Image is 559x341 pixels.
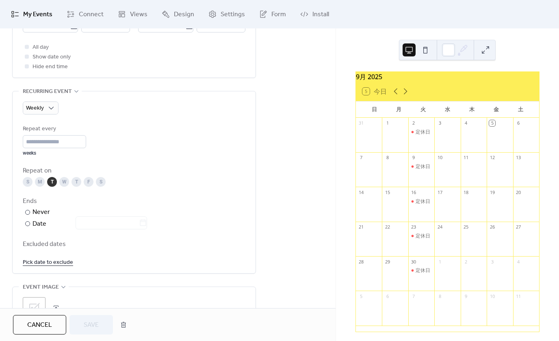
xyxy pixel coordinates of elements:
div: 7 [358,155,364,161]
div: 29 [384,259,390,265]
span: Excluded dates [23,240,245,249]
a: Design [156,3,200,25]
div: Repeat every [23,124,84,134]
div: 定休日 [408,129,434,136]
div: 11 [516,293,522,299]
div: 7 [411,293,417,299]
div: 10 [489,293,495,299]
div: 3 [437,120,443,126]
div: 17 [437,189,443,195]
div: 13 [516,155,522,161]
div: 14 [358,189,364,195]
div: 定休日 [416,129,430,136]
div: 16 [411,189,417,195]
div: 定休日 [416,233,430,240]
div: 水 [435,101,459,118]
div: 定休日 [416,198,430,205]
div: 5 [358,293,364,299]
div: 月 [387,101,411,118]
span: All day [32,43,49,52]
div: 金 [484,101,508,118]
div: 6 [384,293,390,299]
div: 定休日 [408,233,434,240]
div: 定休日 [416,163,430,170]
div: 11 [463,155,469,161]
div: 26 [489,224,495,230]
span: Cancel [27,320,52,330]
div: 3 [489,259,495,265]
div: 1 [384,120,390,126]
div: 9月 2025 [356,72,539,82]
div: 火 [411,101,435,118]
div: 21 [358,224,364,230]
div: 24 [437,224,443,230]
span: Settings [221,10,245,19]
div: ; [23,297,45,320]
div: 4 [516,259,522,265]
div: Date [32,219,147,229]
div: 6 [516,120,522,126]
div: 28 [358,259,364,265]
button: Cancel [13,315,66,335]
div: 定休日 [408,198,434,205]
div: S [96,177,106,187]
div: 25 [463,224,469,230]
div: 22 [384,224,390,230]
div: M [35,177,45,187]
div: 2 [463,259,469,265]
div: 31 [358,120,364,126]
span: Views [130,10,147,19]
span: Design [174,10,194,19]
div: 2 [411,120,417,126]
a: Form [253,3,292,25]
div: 19 [489,189,495,195]
span: My Events [23,10,52,19]
div: 15 [384,189,390,195]
div: 土 [508,101,533,118]
div: 定休日 [408,267,434,274]
div: Ends [23,196,244,206]
div: 定休日 [408,163,434,170]
div: T [71,177,81,187]
div: 8 [437,293,443,299]
div: 20 [516,189,522,195]
div: 日 [362,101,387,118]
div: 12 [489,155,495,161]
div: 木 [459,101,484,118]
a: My Events [5,3,58,25]
div: T [47,177,57,187]
div: 定休日 [416,267,430,274]
span: Show date only [32,52,71,62]
div: S [23,177,32,187]
div: Never [32,207,50,217]
span: Form [271,10,286,19]
span: Connect [79,10,104,19]
div: 5 [489,120,495,126]
span: Recurring event [23,87,72,97]
div: 8 [384,155,390,161]
div: 1 [437,259,443,265]
a: Settings [202,3,251,25]
div: 18 [463,189,469,195]
div: W [59,177,69,187]
span: Install [312,10,329,19]
div: 4 [463,120,469,126]
div: 30 [411,259,417,265]
div: weeks [23,150,86,156]
div: Repeat on [23,166,244,176]
div: 10 [437,155,443,161]
a: Views [112,3,154,25]
span: Pick date to exclude [23,258,73,268]
a: Install [294,3,335,25]
div: F [84,177,93,187]
span: Weekly [26,103,44,114]
div: 9 [463,293,469,299]
div: 9 [411,155,417,161]
div: 27 [516,224,522,230]
a: Connect [61,3,110,25]
span: Event image [23,283,59,292]
span: Hide end time [32,62,68,72]
div: 23 [411,224,417,230]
